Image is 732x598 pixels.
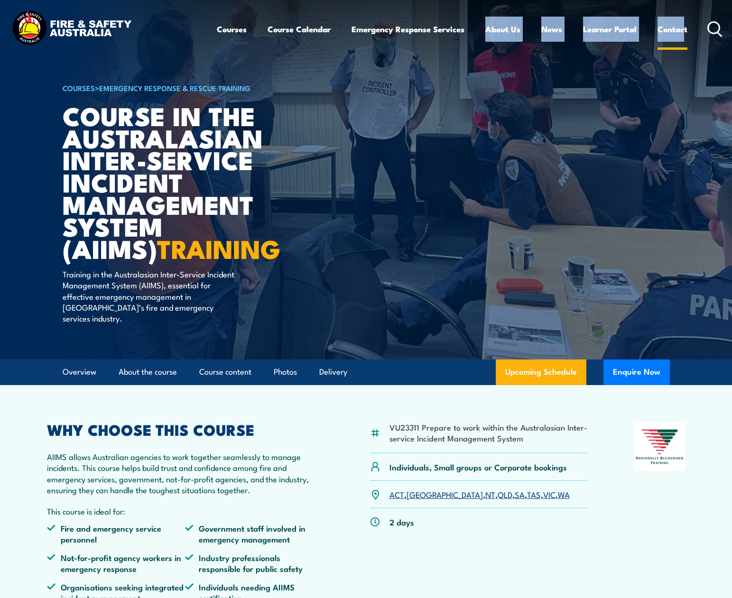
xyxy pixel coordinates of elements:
li: Fire and emergency service personnel [47,523,185,545]
h2: WHY CHOOSE THIS COURSE [47,423,324,436]
a: Course Calendar [268,17,331,42]
a: Contact [658,17,687,42]
li: Government staff involved in emergency management [185,523,324,545]
p: Training in the Australasian Inter-Service Incident Management System (AIIMS), essential for effe... [63,268,236,324]
h1: Course in the Australasian Inter-service Incident Management System (AIIMS) [63,104,297,259]
a: WA [558,488,570,500]
a: Delivery [319,359,347,385]
a: NT [485,488,495,500]
li: Not-for-profit agency workers in emergency response [47,552,185,574]
p: 2 days [389,516,414,527]
p: , , , , , , , [389,489,570,500]
a: About Us [485,17,520,42]
a: [GEOGRAPHIC_DATA] [407,488,483,500]
a: QLD [498,488,512,500]
a: SA [515,488,525,500]
p: Individuals, Small groups or Corporate bookings [389,461,567,472]
h6: > [63,82,297,93]
a: Upcoming Schedule [496,359,586,385]
a: VIC [543,488,556,500]
a: News [541,17,562,42]
li: VU23311 Prepare to work within the Australasian Inter-service Incident Management System [389,422,588,444]
a: Learner Portal [583,17,637,42]
a: Photos [274,359,297,385]
a: Overview [63,359,96,385]
a: COURSES [63,83,95,93]
a: TAS [527,488,541,500]
a: Emergency Response Services [352,17,464,42]
strong: TRAINING [157,228,280,267]
a: About the course [119,359,177,385]
p: This course is ideal for: [47,506,324,516]
a: Courses [217,17,247,42]
a: Emergency Response & Rescue Training [99,83,250,93]
li: Industry professionals responsible for public safety [185,552,324,574]
img: Nationally Recognised Training logo. [634,423,686,471]
p: AIIMS allows Australian agencies to work together seamlessly to manage incidents. This course hel... [47,451,324,496]
a: Course content [199,359,251,385]
a: ACT [389,488,404,500]
button: Enquire Now [603,359,670,385]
